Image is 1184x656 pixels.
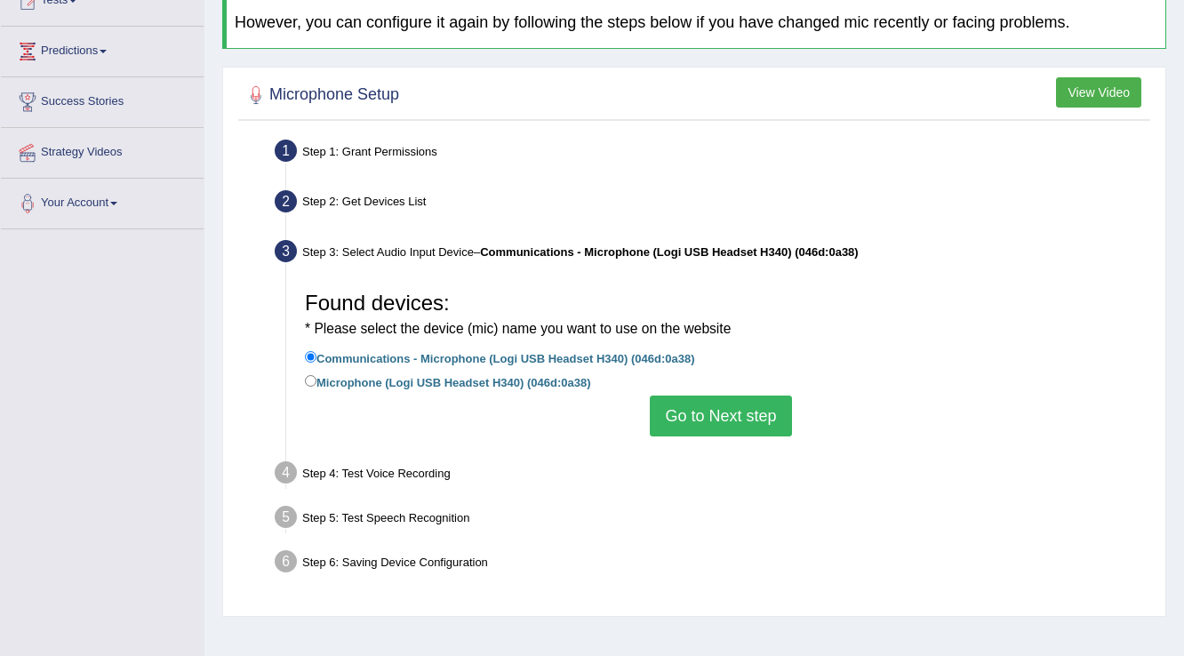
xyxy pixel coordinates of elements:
div: Step 5: Test Speech Recognition [267,500,1157,540]
label: Microphone (Logi USB Headset H340) (046d:0a38) [305,372,590,391]
input: Microphone (Logi USB Headset H340) (046d:0a38) [305,375,316,387]
button: View Video [1056,77,1141,108]
a: Your Account [1,179,204,223]
a: Success Stories [1,77,204,122]
h3: Found devices: [305,292,1137,339]
div: Step 6: Saving Device Configuration [267,545,1157,584]
label: Communications - Microphone (Logi USB Headset H340) (046d:0a38) [305,348,694,367]
div: Step 3: Select Audio Input Device [267,235,1157,274]
b: Communications - Microphone (Logi USB Headset H340) (046d:0a38) [480,245,858,259]
small: * Please select the device (mic) name you want to use on the website [305,321,731,336]
h4: However, you can configure it again by following the steps below if you have changed mic recently... [235,14,1157,32]
div: Step 4: Test Voice Recording [267,456,1157,495]
span: – [474,245,859,259]
div: Step 1: Grant Permissions [267,134,1157,173]
input: Communications - Microphone (Logi USB Headset H340) (046d:0a38) [305,351,316,363]
a: Predictions [1,27,204,71]
button: Go to Next step [650,396,791,436]
a: Strategy Videos [1,128,204,172]
h2: Microphone Setup [243,82,399,108]
div: Step 2: Get Devices List [267,185,1157,224]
